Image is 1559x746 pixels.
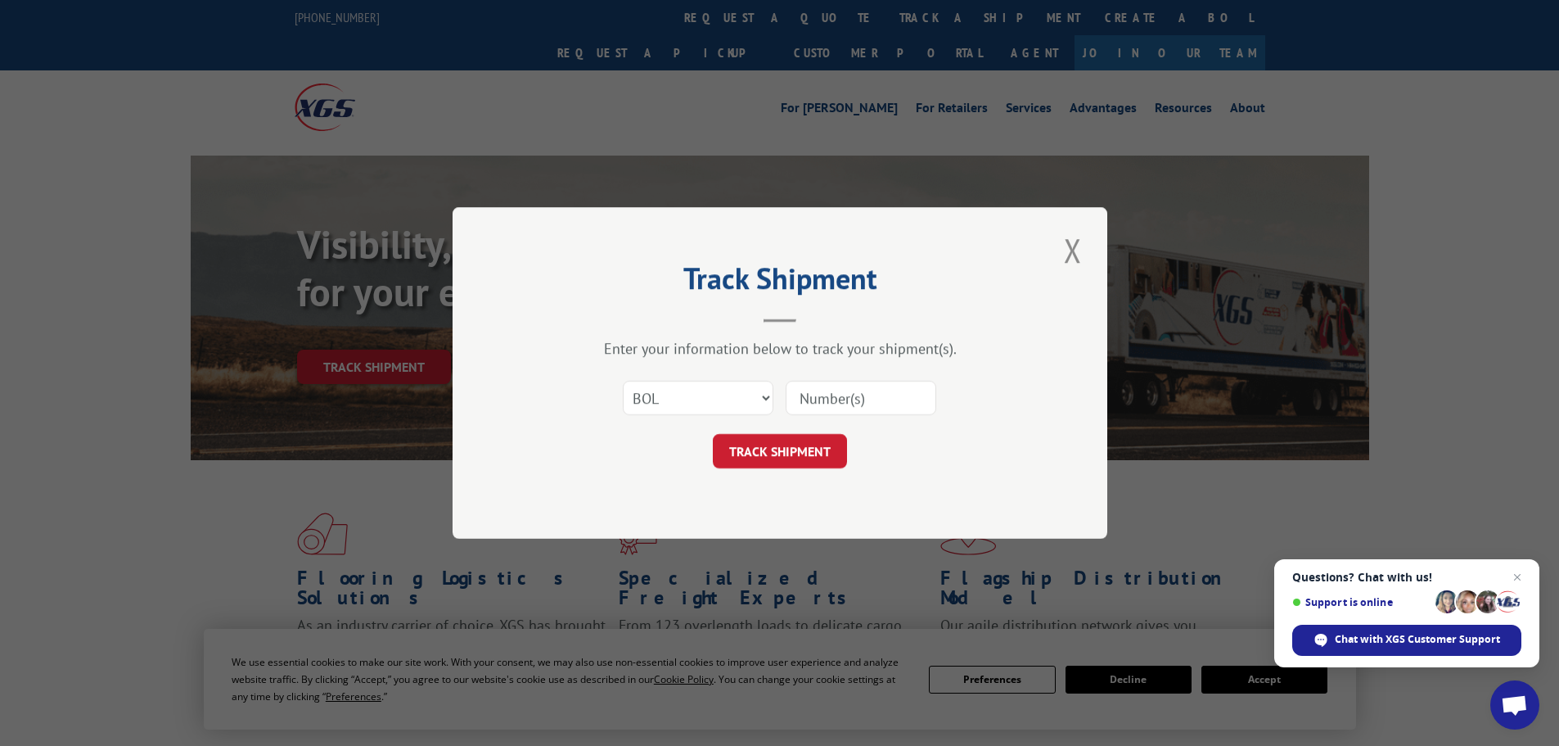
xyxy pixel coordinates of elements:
[1059,228,1087,273] button: Close modal
[534,267,1025,298] h2: Track Shipment
[1292,571,1521,584] span: Questions? Chat with us!
[1335,632,1500,647] span: Chat with XGS Customer Support
[534,339,1025,358] div: Enter your information below to track your shipment(s).
[1490,680,1539,730] a: Open chat
[713,434,847,468] button: TRACK SHIPMENT
[1292,596,1430,608] span: Support is online
[1292,625,1521,656] span: Chat with XGS Customer Support
[786,381,936,415] input: Number(s)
